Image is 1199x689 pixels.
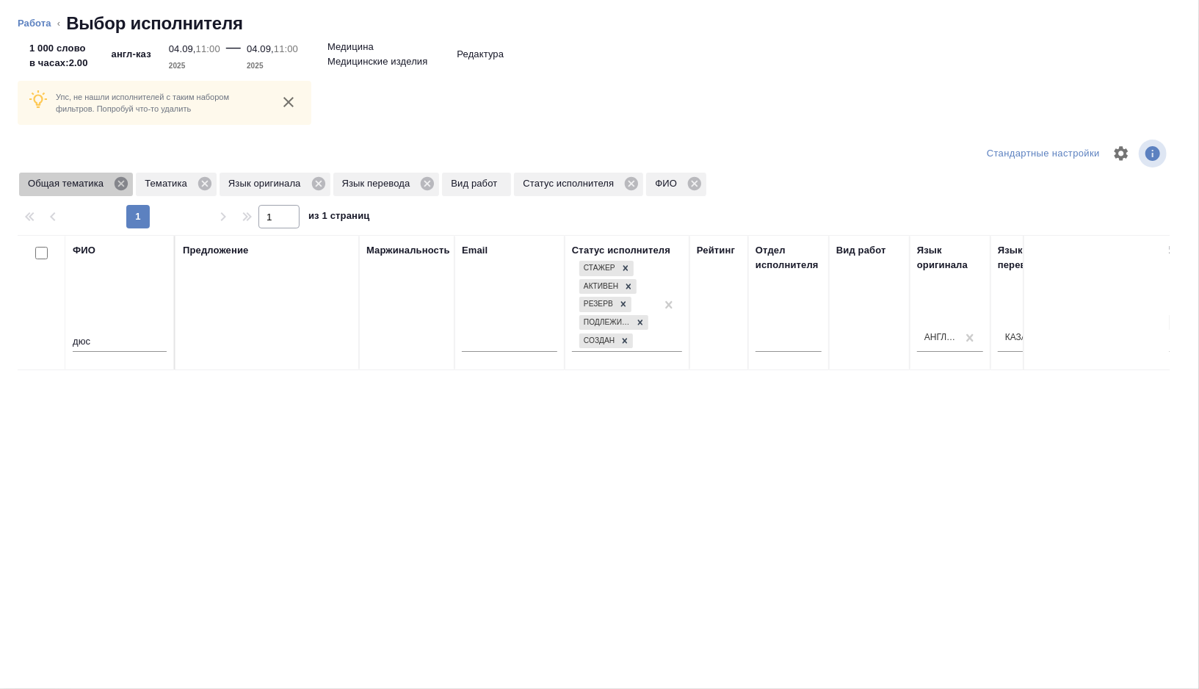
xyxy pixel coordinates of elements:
[917,243,983,273] div: Язык оригинала
[342,176,416,191] p: Язык перевода
[18,12,1181,35] nav: breadcrumb
[145,176,192,191] p: Тематика
[274,43,298,54] p: 11:00
[169,43,196,54] p: 04.09,
[73,243,95,258] div: ФИО
[983,143,1104,165] div: split button
[579,279,620,295] div: Активен
[1104,136,1139,171] span: Настроить таблицу
[136,173,217,196] div: Тематика
[579,333,617,349] div: Создан
[366,243,450,258] div: Маржинальность
[226,35,241,73] div: —
[578,259,635,278] div: Стажер, Активен, Резерв, Подлежит внедрению, Создан
[924,331,958,344] div: Английский
[18,18,51,29] a: Работа
[29,41,88,56] p: 1 000 слово
[220,173,330,196] div: Язык оригинала
[646,173,706,196] div: ФИО
[462,243,488,258] div: Email
[228,176,306,191] p: Язык оригинала
[655,176,682,191] p: ФИО
[66,12,243,35] h2: Выбор исполнителя
[514,173,643,196] div: Статус исполнителя
[57,16,60,31] li: ‹
[998,243,1064,273] div: Язык перевода
[572,243,670,258] div: Статус исполнителя
[697,243,735,258] div: Рейтинг
[308,207,370,228] span: из 1 страниц
[451,176,502,191] p: Вид работ
[56,91,266,115] p: Упс, не нашли исполнителей с таким набором фильтров. Попробуй что-то удалить
[19,173,133,196] div: Общая тематика
[183,243,249,258] div: Предложение
[28,176,109,191] p: Общая тематика
[1139,140,1170,167] span: Посмотреть информацию
[457,47,504,62] p: Редактура
[579,315,632,331] div: Подлежит внедрению
[247,43,274,54] p: 04.09,
[1005,331,1039,344] div: Казахский
[836,243,886,258] div: Вид работ
[278,91,300,113] button: close
[579,297,615,312] div: Резерв
[578,295,633,314] div: Стажер, Активен, Резерв, Подлежит внедрению, Создан
[578,278,638,296] div: Стажер, Активен, Резерв, Подлежит внедрению, Создан
[523,176,619,191] p: Статус исполнителя
[578,332,634,350] div: Стажер, Активен, Резерв, Подлежит внедрению, Создан
[579,261,617,276] div: Стажер
[196,43,220,54] p: 11:00
[333,173,440,196] div: Язык перевода
[756,243,822,273] div: Отдел исполнителя
[327,40,374,54] p: Медицина
[578,314,650,332] div: Стажер, Активен, Резерв, Подлежит внедрению, Создан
